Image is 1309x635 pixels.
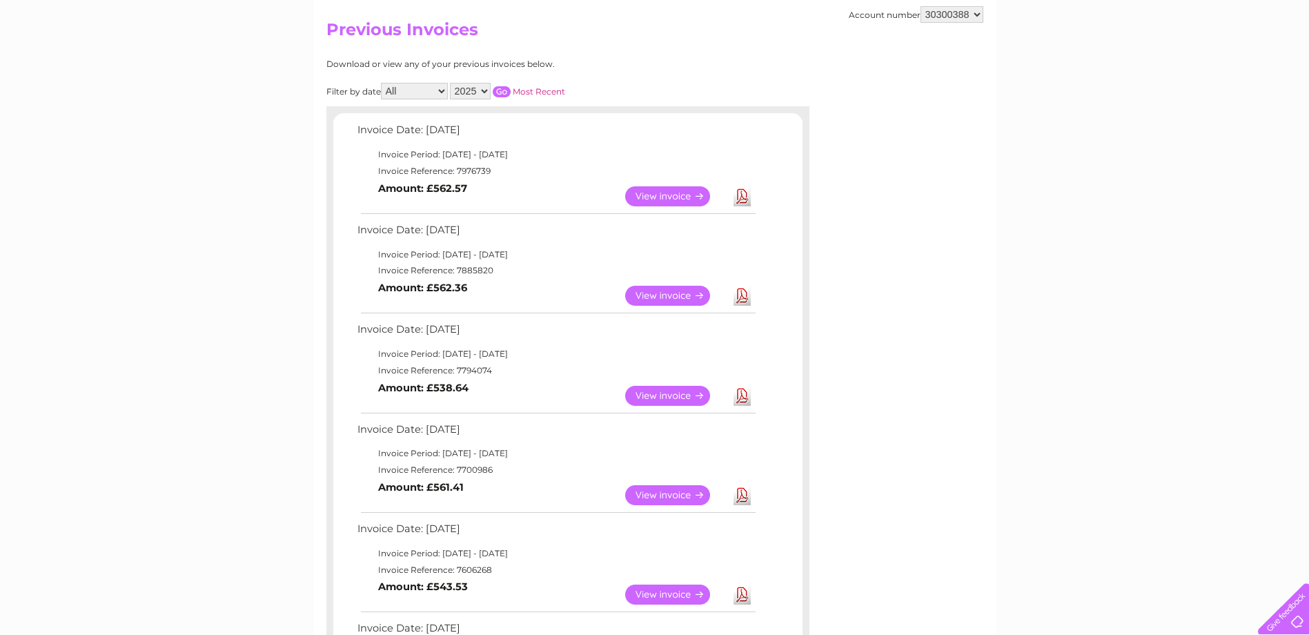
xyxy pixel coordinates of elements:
td: Invoice Period: [DATE] - [DATE] [354,346,758,362]
div: Clear Business is a trading name of Verastar Limited (registered in [GEOGRAPHIC_DATA] No. 3667643... [329,8,981,67]
b: Amount: £562.36 [378,282,467,294]
a: View [625,286,727,306]
a: Contact [1217,59,1251,69]
td: Invoice Period: [DATE] - [DATE] [354,146,758,163]
a: Download [734,386,751,406]
img: logo.png [46,36,116,78]
a: Blog [1189,59,1209,69]
a: Download [734,286,751,306]
td: Invoice Date: [DATE] [354,520,758,545]
div: Filter by date [326,83,689,99]
a: View [625,386,727,406]
td: Invoice Period: [DATE] - [DATE] [354,545,758,562]
div: Account number [849,6,983,23]
a: View [625,485,727,505]
td: Invoice Reference: 7700986 [354,462,758,478]
a: View [625,585,727,605]
td: Invoice Period: [DATE] - [DATE] [354,246,758,263]
td: Invoice Date: [DATE] [354,121,758,146]
a: View [625,186,727,206]
td: Invoice Reference: 7794074 [354,362,758,379]
td: Invoice Period: [DATE] - [DATE] [354,445,758,462]
a: Download [734,186,751,206]
b: Amount: £538.64 [378,382,469,394]
td: Invoice Reference: 7885820 [354,262,758,279]
a: Download [734,485,751,505]
b: Amount: £562.57 [378,182,467,195]
td: Invoice Reference: 7606268 [354,562,758,578]
a: 0333 014 3131 [1049,7,1144,24]
a: Most Recent [513,86,565,97]
h2: Previous Invoices [326,20,983,46]
td: Invoice Date: [DATE] [354,221,758,246]
b: Amount: £561.41 [378,481,464,494]
a: Energy [1101,59,1131,69]
a: Download [734,585,751,605]
td: Invoice Reference: 7976739 [354,163,758,179]
td: Invoice Date: [DATE] [354,320,758,346]
b: Amount: £543.53 [378,580,468,593]
a: Telecoms [1139,59,1181,69]
a: Log out [1263,59,1296,69]
td: Invoice Date: [DATE] [354,420,758,446]
a: Water [1066,59,1092,69]
div: Download or view any of your previous invoices below. [326,59,689,69]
